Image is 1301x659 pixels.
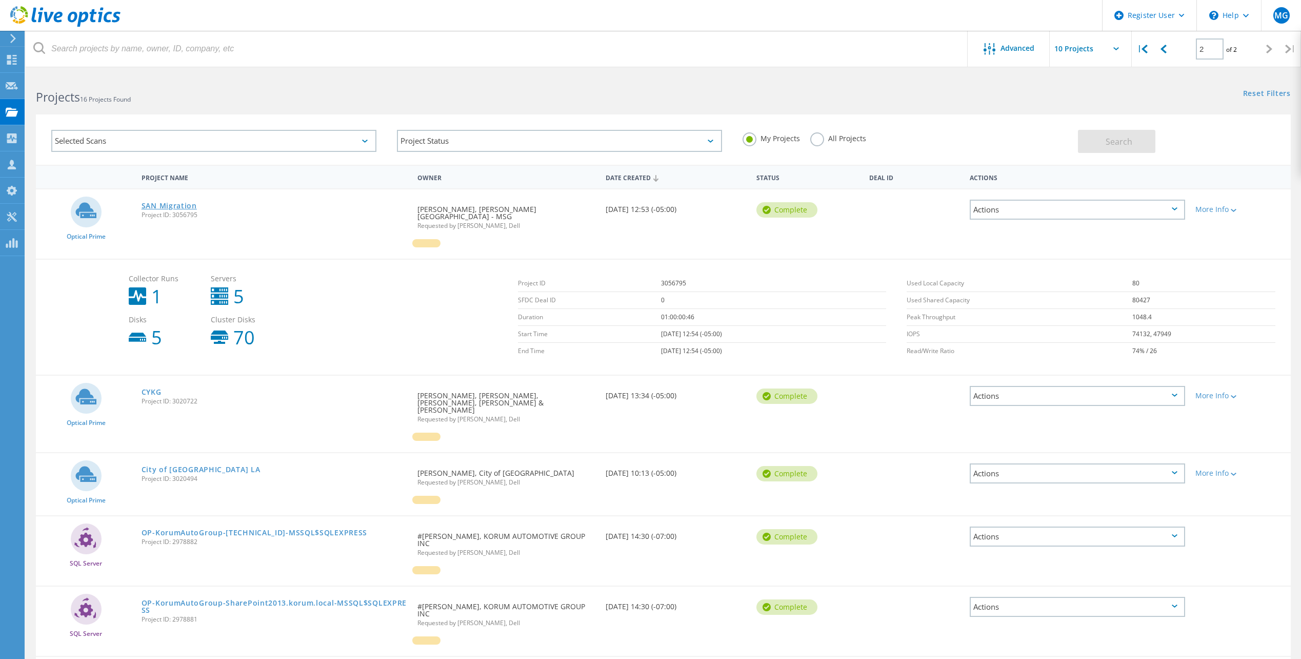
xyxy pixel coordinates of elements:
[756,599,817,615] div: Complete
[397,130,722,152] div: Project Status
[417,550,595,556] span: Requested by [PERSON_NAME], Dell
[142,616,407,623] span: Project ID: 2978881
[67,234,106,240] span: Optical Prime
[518,343,662,360] td: End Time
[518,309,662,326] td: Duration
[970,463,1185,483] div: Actions
[412,453,601,496] div: [PERSON_NAME], City of [GEOGRAPHIC_DATA]
[417,223,595,229] span: Requested by [PERSON_NAME], Dell
[751,167,864,186] div: Status
[970,527,1185,547] div: Actions
[1132,275,1275,292] td: 80
[907,275,1132,292] td: Used Local Capacity
[67,497,106,503] span: Optical Prime
[518,292,662,309] td: SFDC Deal ID
[1280,31,1301,67] div: |
[211,316,283,323] span: Cluster Disks
[1195,470,1286,477] div: More Info
[142,389,162,396] a: CYKG
[1226,45,1237,54] span: of 2
[907,292,1132,309] td: Used Shared Capacity
[1132,343,1275,360] td: 74% / 26
[211,275,283,282] span: Servers
[136,167,412,186] div: Project Name
[142,539,407,545] span: Project ID: 2978882
[1132,309,1275,326] td: 1048.4
[26,31,968,67] input: Search projects by name, owner, ID, company, etc
[70,631,102,637] span: SQL Server
[601,167,751,187] div: Date Created
[661,309,886,326] td: 01:00:00:46
[142,476,407,482] span: Project ID: 3020494
[80,95,131,104] span: 16 Projects Found
[518,326,662,343] td: Start Time
[1106,136,1132,147] span: Search
[51,130,376,152] div: Selected Scans
[10,22,121,29] a: Live Optics Dashboard
[810,132,866,142] label: All Projects
[661,343,886,360] td: [DATE] 12:54 (-05:00)
[70,560,102,567] span: SQL Server
[412,516,601,566] div: #[PERSON_NAME], KORUM AUTOMOTIVE GROUP INC
[1243,90,1291,99] a: Reset Filters
[142,398,407,404] span: Project ID: 3020722
[756,466,817,481] div: Complete
[907,343,1132,360] td: Read/Write Ratio
[970,386,1185,406] div: Actions
[518,275,662,292] td: Project ID
[36,89,80,105] b: Projects
[417,416,595,422] span: Requested by [PERSON_NAME], Dell
[1132,292,1275,309] td: 80427
[67,420,106,426] span: Optical Prime
[743,132,800,142] label: My Projects
[1195,392,1286,399] div: More Info
[1132,326,1275,343] td: 74132, 47949
[417,620,595,626] span: Requested by [PERSON_NAME], Dell
[1132,31,1153,67] div: |
[233,287,244,306] b: 5
[661,275,886,292] td: 3056795
[142,466,261,473] a: City of [GEOGRAPHIC_DATA] LA
[417,479,595,486] span: Requested by [PERSON_NAME], Dell
[965,167,1190,186] div: Actions
[129,275,201,282] span: Collector Runs
[907,309,1132,326] td: Peak Throughput
[601,453,751,487] div: [DATE] 10:13 (-05:00)
[970,597,1185,617] div: Actions
[412,167,601,186] div: Owner
[1195,206,1286,213] div: More Info
[756,202,817,218] div: Complete
[970,200,1185,220] div: Actions
[412,587,601,636] div: #[PERSON_NAME], KORUM AUTOMOTIVE GROUP INC
[1078,130,1155,153] button: Search
[142,529,367,536] a: OP-KorumAutoGroup-[TECHNICAL_ID]-MSSQL$SQLEXPRESS
[601,189,751,223] div: [DATE] 12:53 (-05:00)
[601,516,751,550] div: [DATE] 14:30 (-07:00)
[907,326,1132,343] td: IOPS
[1209,11,1218,20] svg: \n
[142,212,407,218] span: Project ID: 3056795
[151,287,162,306] b: 1
[412,376,601,433] div: [PERSON_NAME], [PERSON_NAME], [PERSON_NAME], [PERSON_NAME] & [PERSON_NAME]
[1274,11,1288,20] span: MG
[233,328,255,347] b: 70
[756,529,817,545] div: Complete
[601,587,751,621] div: [DATE] 14:30 (-07:00)
[864,167,965,186] div: Deal Id
[142,202,197,209] a: SAN Migration
[756,389,817,404] div: Complete
[601,376,751,410] div: [DATE] 13:34 (-05:00)
[661,326,886,343] td: [DATE] 12:54 (-05:00)
[661,292,886,309] td: 0
[129,316,201,323] span: Disks
[1000,45,1034,52] span: Advanced
[412,189,601,239] div: [PERSON_NAME], [PERSON_NAME][GEOGRAPHIC_DATA] - MSG
[142,599,407,614] a: OP-KorumAutoGroup-SharePoint2013.korum.local-MSSQL$SQLEXPRESS
[151,328,162,347] b: 5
